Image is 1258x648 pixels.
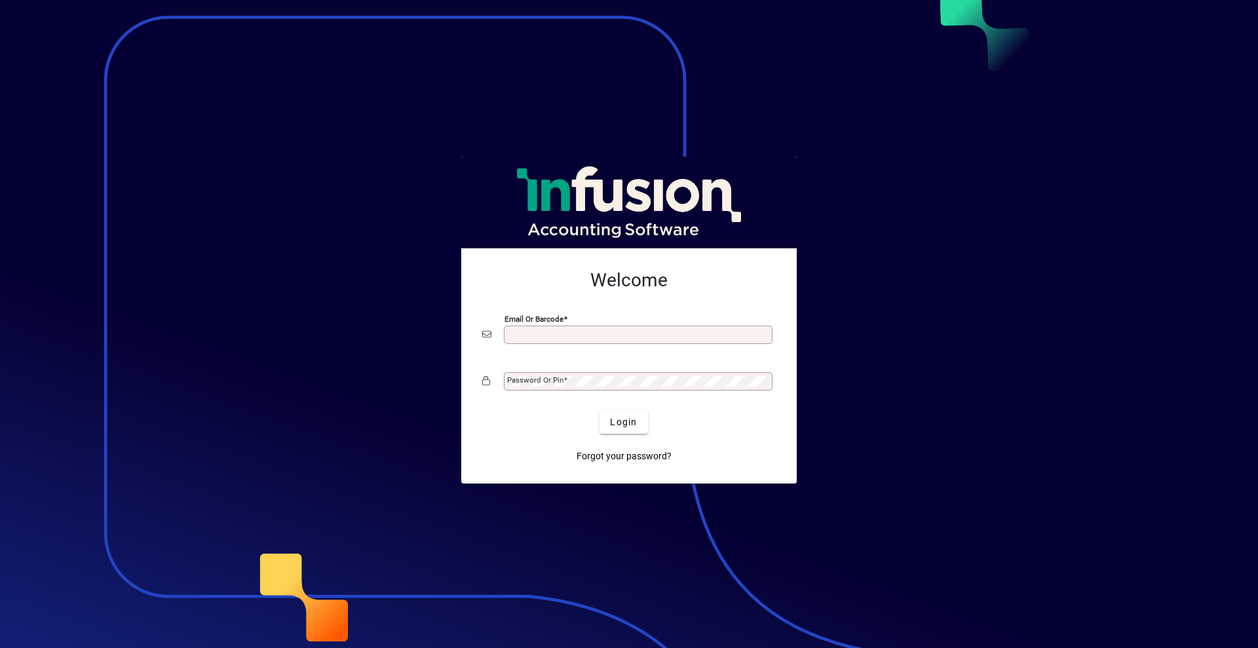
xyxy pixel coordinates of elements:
[482,269,776,292] h2: Welcome
[600,410,647,434] button: Login
[577,449,672,463] span: Forgot your password?
[505,314,563,324] mat-label: Email or Barcode
[507,375,563,385] mat-label: Password or Pin
[571,444,677,468] a: Forgot your password?
[610,415,637,429] span: Login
